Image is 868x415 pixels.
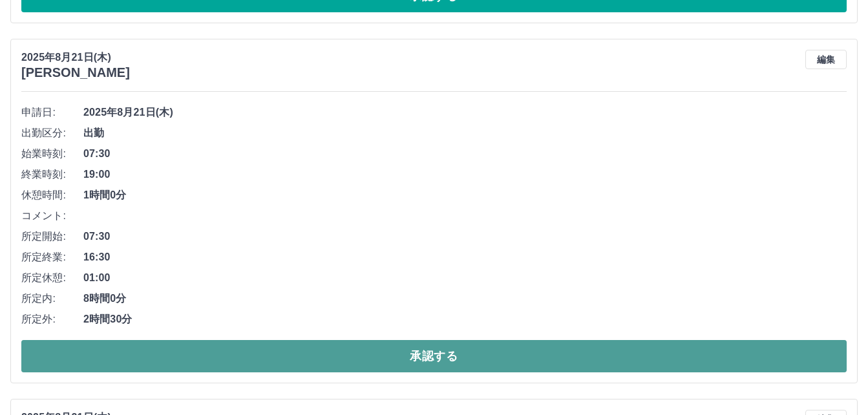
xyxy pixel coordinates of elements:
[83,167,847,182] span: 19:00
[83,187,847,203] span: 1時間0分
[21,312,83,327] span: 所定外:
[21,187,83,203] span: 休憩時間:
[83,250,847,265] span: 16:30
[83,291,847,306] span: 8時間0分
[21,50,130,65] p: 2025年8月21日(木)
[21,167,83,182] span: 終業時刻:
[21,250,83,265] span: 所定終業:
[21,270,83,286] span: 所定休憩:
[805,50,847,69] button: 編集
[83,270,847,286] span: 01:00
[21,146,83,162] span: 始業時刻:
[83,105,847,120] span: 2025年8月21日(木)
[83,125,847,141] span: 出勤
[83,312,847,327] span: 2時間30分
[21,229,83,244] span: 所定開始:
[21,125,83,141] span: 出勤区分:
[21,208,83,224] span: コメント:
[21,105,83,120] span: 申請日:
[83,146,847,162] span: 07:30
[21,291,83,306] span: 所定内:
[83,229,847,244] span: 07:30
[21,65,130,80] h3: [PERSON_NAME]
[21,340,847,372] button: 承認する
